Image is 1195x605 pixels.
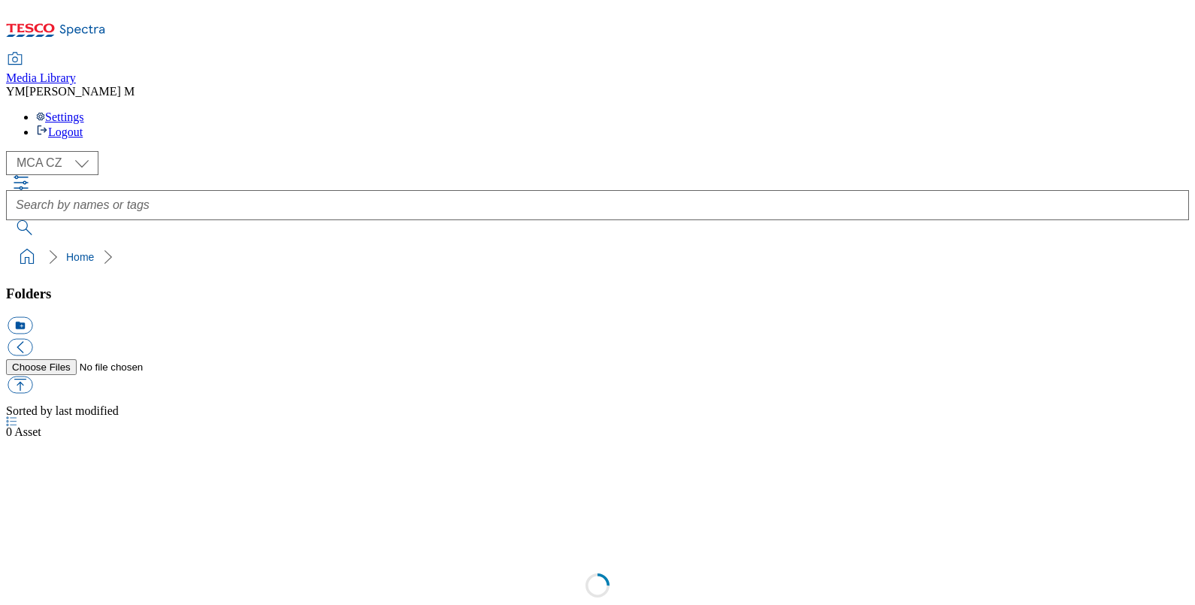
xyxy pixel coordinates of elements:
[6,286,1189,302] h3: Folders
[26,85,135,98] span: [PERSON_NAME] M
[6,53,76,85] a: Media Library
[36,110,84,123] a: Settings
[6,404,119,417] span: Sorted by last modified
[6,85,26,98] span: YM
[6,190,1189,220] input: Search by names or tags
[15,245,39,269] a: home
[6,425,14,438] span: 0
[6,71,76,84] span: Media Library
[6,425,41,438] span: Asset
[66,251,94,263] a: Home
[36,126,83,138] a: Logout
[6,243,1189,271] nav: breadcrumb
